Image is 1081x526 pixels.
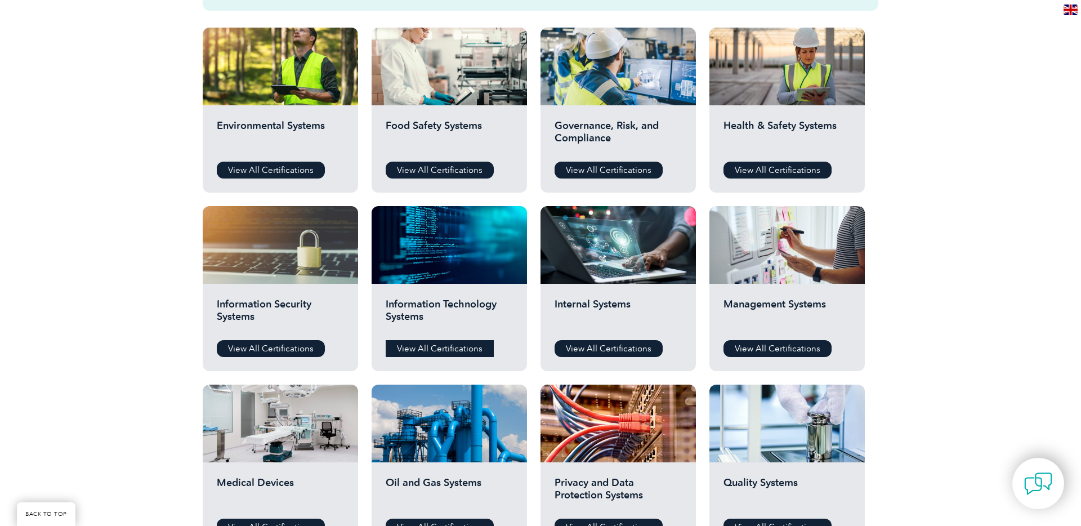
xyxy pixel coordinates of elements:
h2: Food Safety Systems [386,119,513,153]
a: View All Certifications [217,162,325,179]
h2: Information Technology Systems [386,298,513,332]
a: View All Certifications [386,340,494,357]
h2: Governance, Risk, and Compliance [555,119,682,153]
h2: Information Security Systems [217,298,344,332]
a: View All Certifications [555,162,663,179]
img: en [1064,5,1078,15]
a: View All Certifications [555,340,663,357]
h2: Health & Safety Systems [723,119,851,153]
img: contact-chat.png [1024,470,1052,498]
a: BACK TO TOP [17,502,75,526]
h2: Medical Devices [217,476,344,510]
a: View All Certifications [723,162,832,179]
a: View All Certifications [217,340,325,357]
h2: Environmental Systems [217,119,344,153]
h2: Oil and Gas Systems [386,476,513,510]
h2: Privacy and Data Protection Systems [555,476,682,510]
h2: Internal Systems [555,298,682,332]
a: View All Certifications [386,162,494,179]
h2: Quality Systems [723,476,851,510]
h2: Management Systems [723,298,851,332]
a: View All Certifications [723,340,832,357]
